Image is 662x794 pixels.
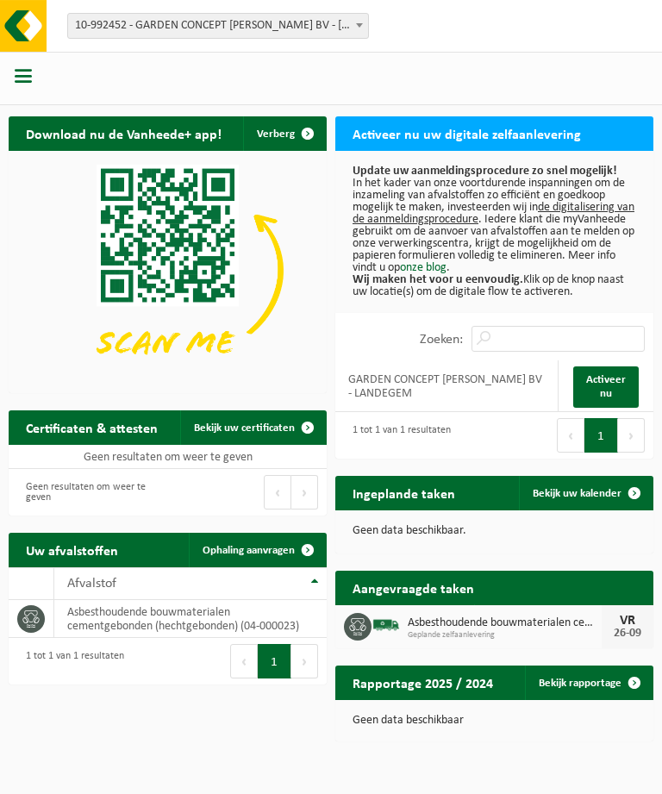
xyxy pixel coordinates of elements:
[618,418,645,453] button: Next
[203,545,295,556] span: Ophaling aanvragen
[353,525,636,537] p: Geen data beschikbaar.
[67,13,369,39] span: 10-992452 - GARDEN CONCEPT JORDY SPRIET BV - LANDEGEM
[400,261,447,274] a: onze blog
[258,644,291,678] button: 1
[353,201,634,226] u: de digitalisering van de aanmeldingsprocedure
[353,273,523,286] b: Wij maken het voor u eenvoudig.
[9,116,239,150] h2: Download nu de Vanheede+ app!
[353,165,617,178] b: Update uw aanmeldingsprocedure zo snel mogelijk!
[335,476,472,510] h2: Ingeplande taken
[291,475,318,510] button: Next
[408,616,602,630] span: Asbesthoudende bouwmaterialen cementgebonden (hechtgebonden)
[610,614,645,628] div: VR
[344,416,451,454] div: 1 tot 1 van 1 resultaten
[525,666,652,700] a: Bekijk rapportage
[264,475,291,510] button: Previous
[54,600,327,638] td: asbesthoudende bouwmaterialen cementgebonden (hechtgebonden) (04-000023)
[420,333,463,347] label: Zoeken:
[9,410,175,444] h2: Certificaten & attesten
[353,178,636,274] p: In het kader van onze voortdurende inspanningen om de inzameling van afvalstoffen zo efficiënt en...
[335,360,559,412] td: GARDEN CONCEPT [PERSON_NAME] BV - LANDEGEM
[519,476,652,510] a: Bekijk uw kalender
[230,644,258,678] button: Previous
[335,571,491,604] h2: Aangevraagde taken
[533,488,621,499] span: Bekijk uw kalender
[180,410,325,445] a: Bekijk uw certificaten
[9,151,327,390] img: Download de VHEPlus App
[17,473,159,511] div: Geen resultaten om weer te geven
[353,274,636,298] p: Klik op de knop naast uw locatie(s) om de digitale flow te activeren.
[408,630,602,641] span: Geplande zelfaanlevering
[67,577,116,591] span: Afvalstof
[557,418,584,453] button: Previous
[17,642,124,680] div: 1 tot 1 van 1 resultaten
[9,533,135,566] h2: Uw afvalstoffen
[68,14,368,38] span: 10-992452 - GARDEN CONCEPT JORDY SPRIET BV - LANDEGEM
[573,366,639,408] a: Activeer nu
[9,445,327,469] td: Geen resultaten om weer te geven
[335,116,598,150] h2: Activeer nu uw digitale zelfaanlevering
[291,644,318,678] button: Next
[243,116,325,151] button: Verberg
[584,418,618,453] button: 1
[335,666,510,699] h2: Rapportage 2025 / 2024
[353,715,636,727] p: Geen data beschikbaar
[372,610,401,640] img: BL-SO-LV
[194,422,295,434] span: Bekijk uw certificaten
[189,533,325,567] a: Ophaling aanvragen
[257,128,295,140] span: Verberg
[610,628,645,640] div: 26-09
